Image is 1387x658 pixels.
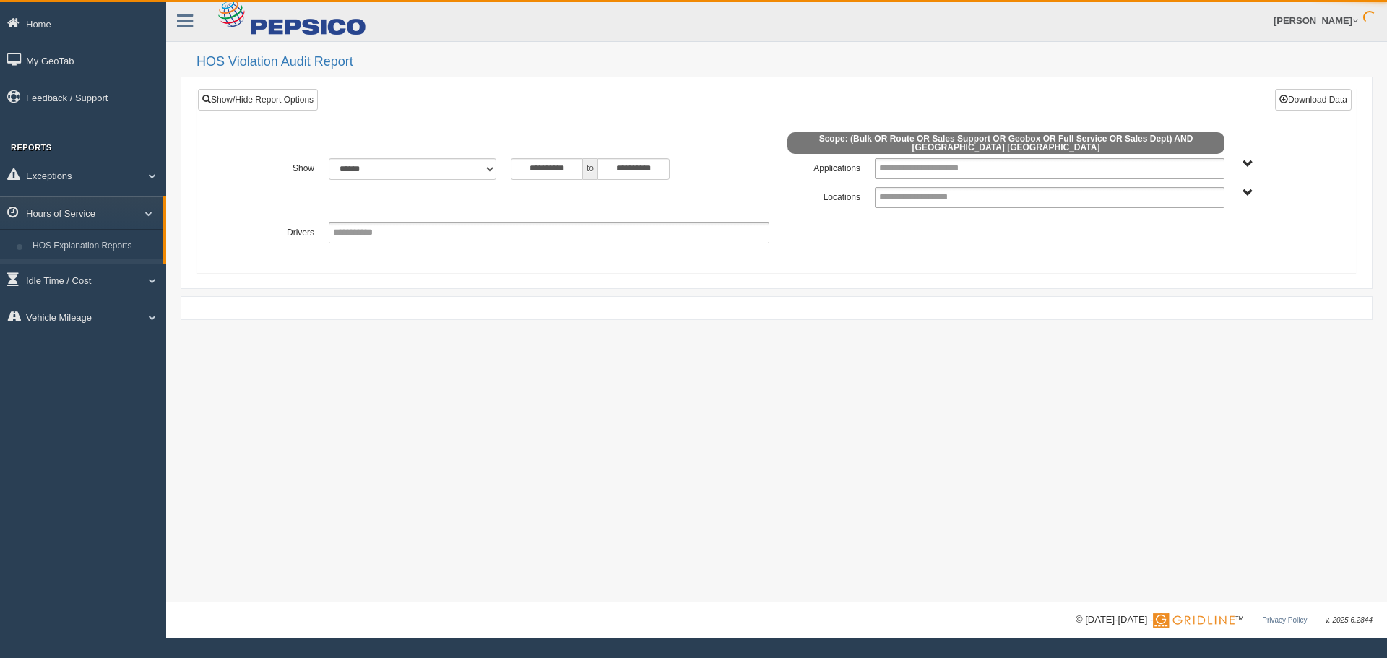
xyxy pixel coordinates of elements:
a: HOS Explanation Reports [26,233,163,259]
h2: HOS Violation Audit Report [196,55,1373,69]
label: Locations [777,187,868,204]
span: v. 2025.6.2844 [1326,616,1373,624]
button: Download Data [1275,89,1352,111]
img: Gridline [1153,613,1235,628]
span: to [583,158,597,180]
a: Privacy Policy [1262,616,1307,624]
div: © [DATE]-[DATE] - ™ [1076,612,1373,628]
label: Drivers [230,222,321,240]
a: HOS Violation Audit Reports [26,259,163,285]
label: Show [230,158,321,176]
span: Scope: (Bulk OR Route OR Sales Support OR Geobox OR Full Service OR Sales Dept) AND [GEOGRAPHIC_D... [787,132,1224,154]
a: Show/Hide Report Options [198,89,318,111]
label: Applications [777,158,868,176]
